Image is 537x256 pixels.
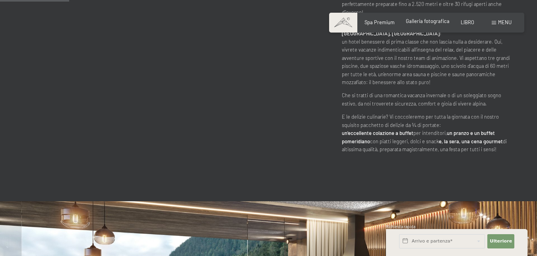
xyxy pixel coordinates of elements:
[342,114,499,128] font: E le delizie culinarie? Vi coccoleremo per tutta la giornata con il nostro squisito pacchetto di ...
[487,234,514,248] button: Ulteriore
[342,38,510,85] font: un hotel benessere di prima classe che non lascia nulla a desiderare. Qui, vivrete vacanze indime...
[413,130,447,136] font: per intenditori,
[370,138,439,144] font: con piatti leggeri, dolci e snack
[386,224,415,229] font: Richiesta rapida
[439,138,503,144] font: e, la sera, una cena gourmet
[364,19,395,25] a: Spa Premium
[342,130,413,136] font: un'eccellente colazione a buffet
[490,239,512,244] font: Ulteriore
[342,92,501,106] font: Che si tratti di una romantica vacanza invernale o di un soleggiato sogno estivo, da noi troveret...
[498,19,512,25] font: menu
[461,19,474,25] a: LIBRO
[406,18,450,24] a: Galleria fotografica
[342,130,495,144] font: un pranzo e un buffet pomeridiano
